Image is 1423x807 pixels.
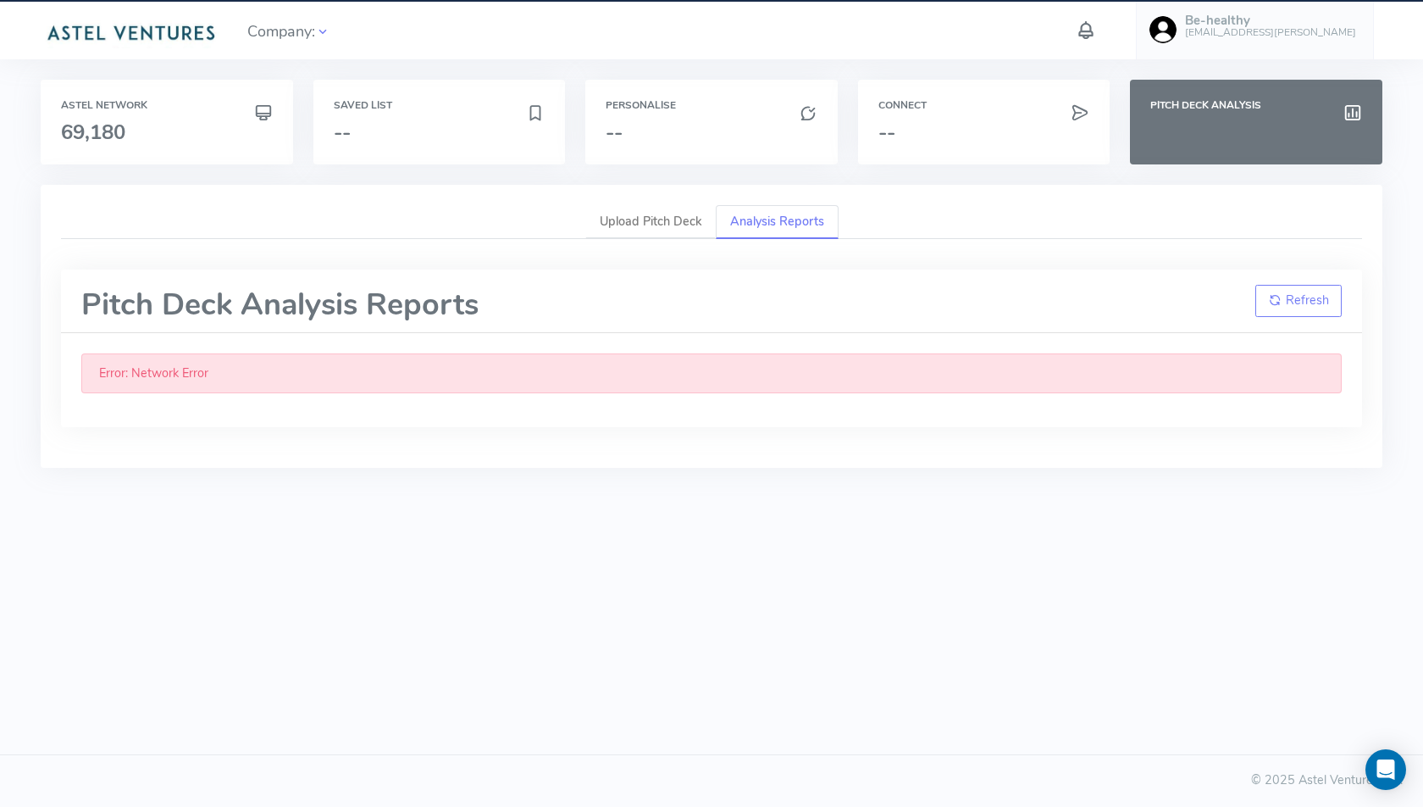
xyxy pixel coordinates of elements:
div: Error: Network Error [81,353,1342,394]
span: 69,180 [61,119,125,146]
h5: Be-healthy [1185,14,1356,28]
h6: Saved List [334,100,545,111]
a: Analysis Reports [716,205,839,240]
span: -- [334,119,351,146]
h6: [EMAIL_ADDRESS][PERSON_NAME] [1185,27,1356,38]
h3: -- [606,121,817,143]
h6: Personalise [606,100,817,111]
h6: Pitch Deck Analysis [1150,100,1362,111]
img: user-image [1149,16,1177,43]
div: © 2025 Astel Ventures Ltd. [20,771,1403,790]
button: Refresh [1255,285,1342,317]
h3: -- [878,121,1090,143]
span: Company: [247,15,330,45]
h6: Astel Network [61,100,273,111]
h6: Connect [878,100,1090,111]
a: Upload Pitch Deck [585,205,716,240]
h1: Pitch Deck Analysis Reports [81,288,479,322]
div: Open Intercom Messenger [1365,749,1406,790]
